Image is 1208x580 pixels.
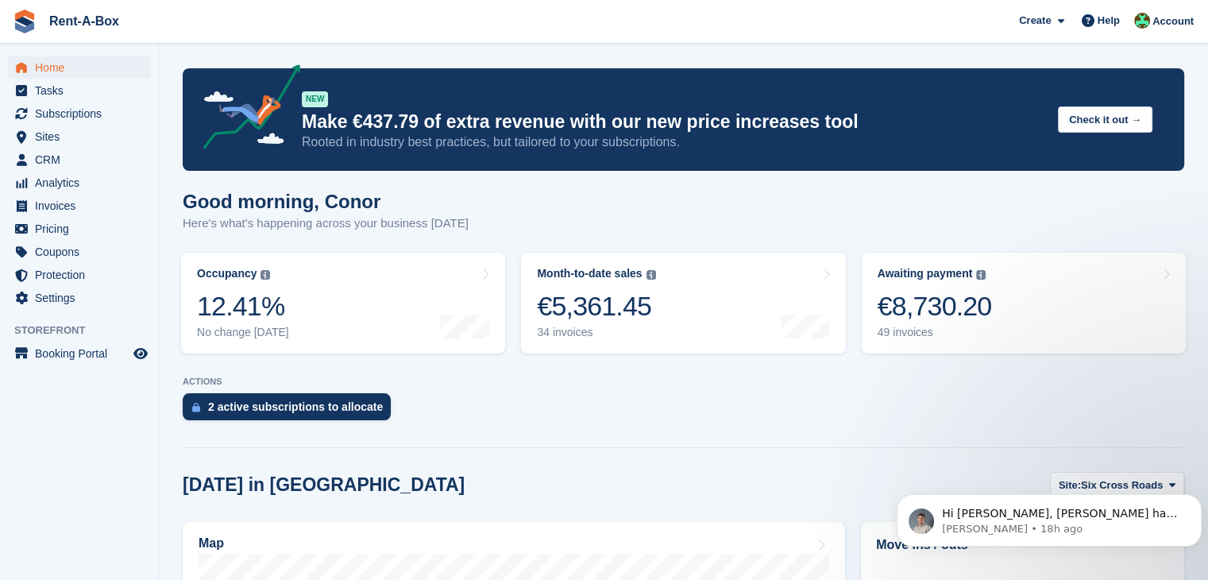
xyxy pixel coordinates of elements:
a: menu [8,149,150,171]
img: price-adjustments-announcement-icon-8257ccfd72463d97f412b2fc003d46551f7dbcb40ab6d574587a9cd5c0d94... [190,64,301,155]
span: CRM [35,149,130,171]
div: NEW [302,91,328,107]
a: menu [8,79,150,102]
span: Pricing [35,218,130,240]
a: menu [8,126,150,148]
a: Awaiting payment €8,730.20 49 invoices [862,253,1186,354]
a: Occupancy 12.41% No change [DATE] [181,253,505,354]
iframe: Intercom notifications message [890,461,1208,572]
img: icon-info-grey-7440780725fd019a000dd9b08b2336e03edf1995a4989e88bcd33f0948082b44.svg [261,270,270,280]
a: menu [8,342,150,365]
a: 2 active subscriptions to allocate [183,393,399,428]
a: Month-to-date sales €5,361.45 34 invoices [521,253,845,354]
h2: [DATE] in [GEOGRAPHIC_DATA] [183,474,465,496]
div: 12.41% [197,290,289,323]
span: Subscriptions [35,102,130,125]
span: Create [1019,13,1051,29]
h1: Good morning, Conor [183,191,469,212]
img: stora-icon-8386f47178a22dfd0bd8f6a31ec36ba5ce8667c1dd55bd0f319d3a0aa187defe.svg [13,10,37,33]
span: Tasks [35,79,130,102]
span: Protection [35,264,130,286]
div: Awaiting payment [878,267,973,280]
span: Home [35,56,130,79]
div: €8,730.20 [878,290,992,323]
img: active_subscription_to_allocate_icon-d502201f5373d7db506a760aba3b589e785aa758c864c3986d89f69b8ff3... [192,402,200,412]
div: 2 active subscriptions to allocate [208,400,383,413]
h2: Map [199,536,224,551]
a: menu [8,102,150,125]
a: menu [8,172,150,194]
button: Check it out → [1058,106,1152,133]
img: icon-info-grey-7440780725fd019a000dd9b08b2336e03edf1995a4989e88bcd33f0948082b44.svg [646,270,656,280]
a: menu [8,218,150,240]
p: ACTIONS [183,377,1184,387]
h2: Move ins / outs [876,536,1169,555]
span: Coupons [35,241,130,263]
div: 49 invoices [878,326,992,339]
span: Storefront [14,323,158,338]
span: Account [1152,14,1194,29]
div: No change [DATE] [197,326,289,339]
div: Occupancy [197,267,257,280]
span: Analytics [35,172,130,194]
a: menu [8,56,150,79]
p: Make €437.79 of extra revenue with our new price increases tool [302,110,1045,133]
span: Invoices [35,195,130,217]
a: menu [8,241,150,263]
span: Booking Portal [35,342,130,365]
a: menu [8,195,150,217]
span: Settings [35,287,130,309]
div: Month-to-date sales [537,267,642,280]
div: 34 invoices [537,326,655,339]
a: Rent-A-Box [43,8,125,34]
p: Here's what's happening across your business [DATE] [183,215,469,233]
span: Help [1098,13,1120,29]
a: Preview store [131,344,150,363]
a: menu [8,264,150,286]
a: menu [8,287,150,309]
img: Conor O'Shea [1134,13,1150,29]
div: €5,361.45 [537,290,655,323]
img: icon-info-grey-7440780725fd019a000dd9b08b2336e03edf1995a4989e88bcd33f0948082b44.svg [976,270,986,280]
p: Rooted in industry best practices, but tailored to your subscriptions. [302,133,1045,151]
span: Sites [35,126,130,148]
